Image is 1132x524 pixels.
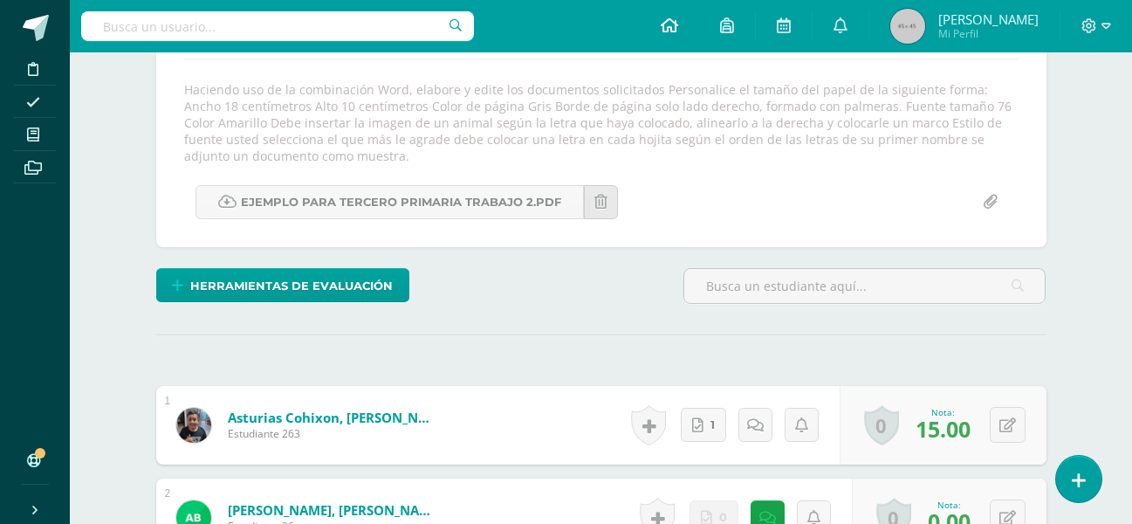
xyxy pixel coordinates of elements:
input: Busca un usuario... [81,11,474,41]
div: Nota: [928,499,971,511]
span: 1 [710,409,715,441]
a: Ejemplo para tercero primaria trabajo 2.pdf [196,185,584,219]
a: Herramientas de evaluación [156,268,409,302]
span: Herramientas de evaluación [190,270,393,302]
span: 15.00 [916,414,971,444]
a: 1 [681,408,726,442]
div: Haciendo uso de la combinación Word, elabore y edite los documentos solicitados Personalice el ta... [177,81,1026,164]
input: Busca un estudiante aquí... [684,269,1046,303]
span: Mi Perfil [938,26,1039,41]
img: 45x45 [890,9,925,44]
img: 5b6b9bd3f4219a6f7460558fe3a56cc1.png [176,408,211,443]
span: [PERSON_NAME] [938,10,1039,28]
a: 0 [864,405,899,445]
div: Nota: [916,406,971,418]
a: [PERSON_NAME], [PERSON_NAME] [228,501,437,519]
a: Asturias Cohixon, [PERSON_NAME] [228,409,437,426]
span: Estudiante 263 [228,426,437,441]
